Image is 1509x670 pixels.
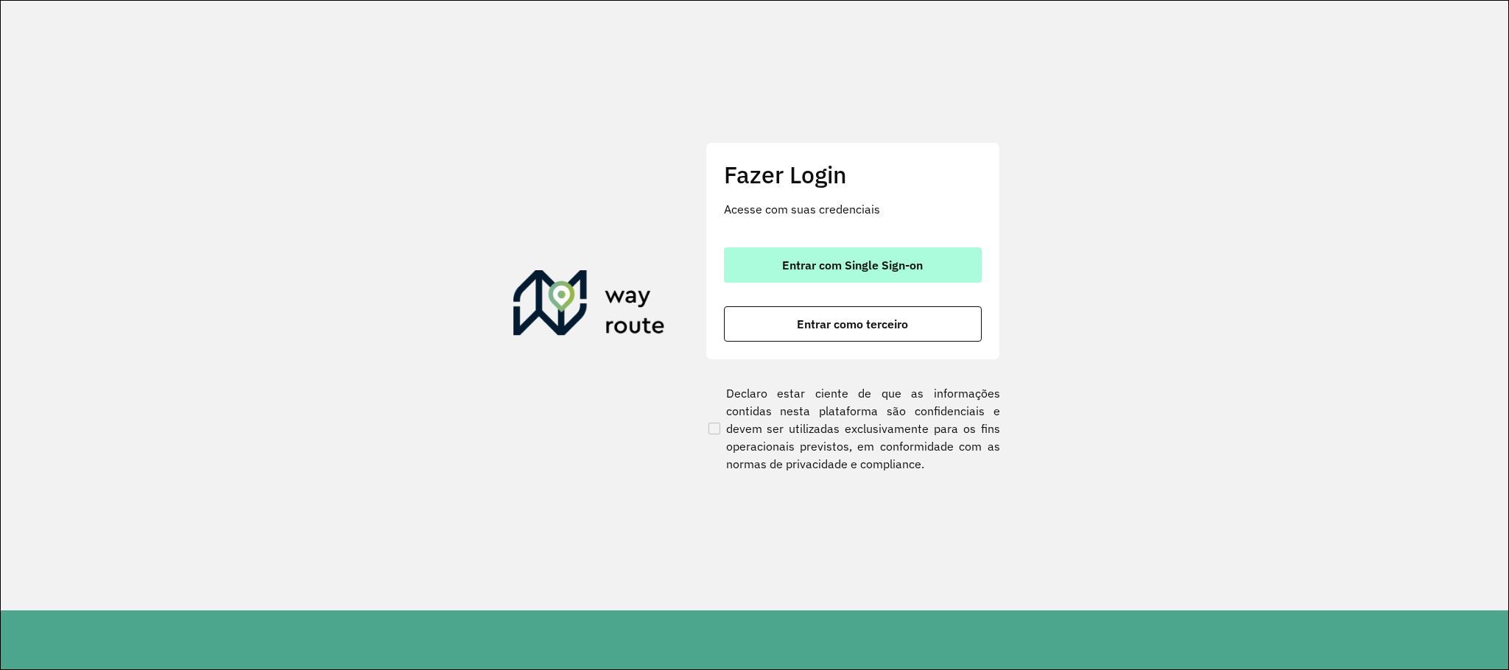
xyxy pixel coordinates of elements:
p: Acesse com suas credenciais [724,200,982,218]
label: Declaro estar ciente de que as informações contidas nesta plataforma são confidenciais e devem se... [706,384,1000,473]
span: Entrar com Single Sign-on [782,259,923,271]
button: button [724,247,982,283]
h2: Fazer Login [724,161,982,188]
span: Entrar como terceiro [797,318,908,330]
img: Roteirizador AmbevTech [513,270,665,341]
button: button [724,306,982,342]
